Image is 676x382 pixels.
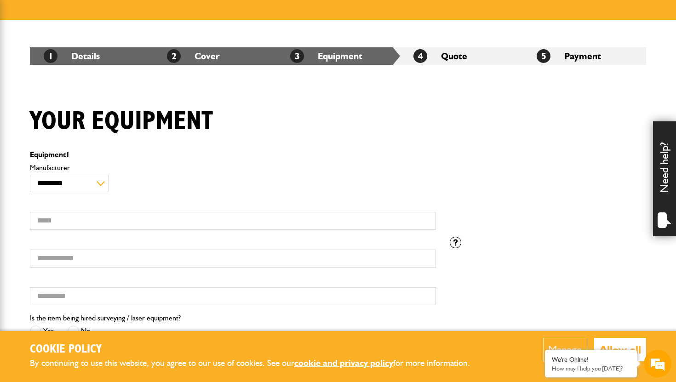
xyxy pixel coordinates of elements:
h2: Cookie Policy [30,342,485,357]
button: Allow all [594,338,646,361]
p: By continuing to use this website, you agree to our use of cookies. See our for more information. [30,356,485,371]
div: Need help? [653,121,676,236]
li: Equipment [276,47,400,65]
div: We're Online! [552,356,630,364]
h1: Your equipment [30,106,213,137]
span: 1 [44,49,57,63]
label: Yes [30,325,54,337]
span: 3 [290,49,304,63]
label: No [68,325,91,337]
p: How may I help you today? [552,365,630,372]
span: 4 [413,49,427,63]
a: 1Details [44,51,100,62]
label: Is the item being hired surveying / laser equipment? [30,314,181,322]
p: Equipment [30,151,436,159]
li: Quote [400,47,523,65]
span: 5 [537,49,550,63]
a: 2Cover [167,51,220,62]
span: 2 [167,49,181,63]
button: Manage [543,338,587,361]
span: 1 [66,150,70,159]
a: cookie and privacy policy [294,358,393,368]
li: Payment [523,47,646,65]
label: Manufacturer [30,164,436,171]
